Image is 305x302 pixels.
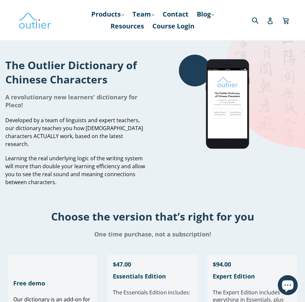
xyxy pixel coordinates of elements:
[5,93,148,109] h1: A revolutionary new learners' dictionary for Pleco!
[113,289,190,296] span: The Essentials Edition includes:
[193,8,217,20] a: Blog
[88,8,127,20] a: Products
[213,260,231,268] span: $94.00
[213,272,292,280] h1: Expert Edition
[13,279,92,287] h1: Free demo
[129,8,158,20] a: Team
[113,272,192,280] h1: Essentials Edition
[250,13,268,27] input: Search
[149,20,198,32] a: Course Login
[18,11,51,30] img: Outlier Linguistics
[159,8,192,20] a: Contact
[5,117,143,148] span: Developed by a team of linguists and expert teachers, our dictionary teaches you how [DEMOGRAPHIC...
[276,275,300,297] inbox-online-store-chat: Shopify online store chat
[107,20,147,32] a: Resources
[5,155,145,186] span: Learning the real underlying logic of the writing system will more than double your learning effi...
[5,58,148,86] h1: The Outlier Dictionary of Chinese Characters
[113,260,131,268] span: $47.00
